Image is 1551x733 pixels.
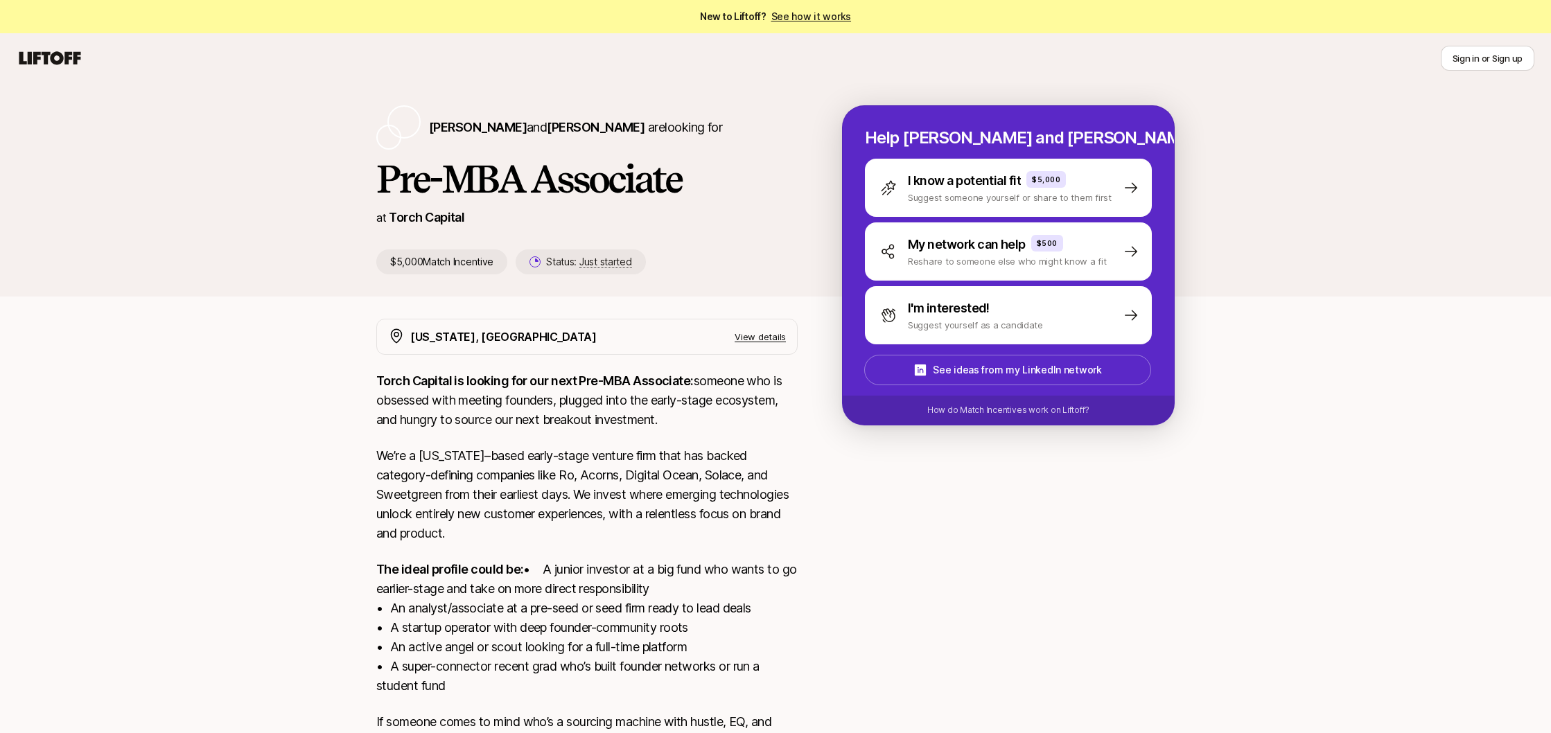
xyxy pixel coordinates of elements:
[547,120,645,134] span: [PERSON_NAME]
[579,256,632,268] span: Just started
[908,235,1026,254] p: My network can help
[546,254,631,270] p: Status:
[376,446,798,543] p: We’re a [US_STATE]–based early-stage venture firm that has backed category-defining companies lik...
[1032,174,1060,185] p: $5,000
[376,158,798,200] h1: Pre-MBA Associate
[908,254,1107,268] p: Reshare to someone else who might know a fit
[1441,46,1534,71] button: Sign in or Sign up
[527,120,645,134] span: and
[389,210,464,224] a: Torch Capital
[865,128,1152,148] p: Help [PERSON_NAME] and [PERSON_NAME] hire
[1037,238,1058,249] p: $500
[376,560,798,696] p: • A junior investor at a big fund who wants to go earlier-stage and take on more direct responsib...
[429,120,527,134] span: [PERSON_NAME]
[376,249,507,274] p: $5,000 Match Incentive
[927,404,1089,416] p: How do Match Incentives work on Liftoff?
[376,209,386,227] p: at
[376,562,523,576] strong: The ideal profile could be:
[410,328,597,346] p: [US_STATE], [GEOGRAPHIC_DATA]
[735,330,786,344] p: View details
[908,171,1021,191] p: I know a potential fit
[933,362,1101,378] p: See ideas from my LinkedIn network
[429,118,722,137] p: are looking for
[908,318,1043,332] p: Suggest yourself as a candidate
[771,10,852,22] a: See how it works
[908,299,990,318] p: I'm interested!
[376,373,694,388] strong: Torch Capital is looking for our next Pre-MBA Associate:
[864,355,1151,385] button: See ideas from my LinkedIn network
[700,8,851,25] span: New to Liftoff?
[908,191,1112,204] p: Suggest someone yourself or share to them first
[376,371,798,430] p: someone who is obsessed with meeting founders, plugged into the early-stage ecosystem, and hungry...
